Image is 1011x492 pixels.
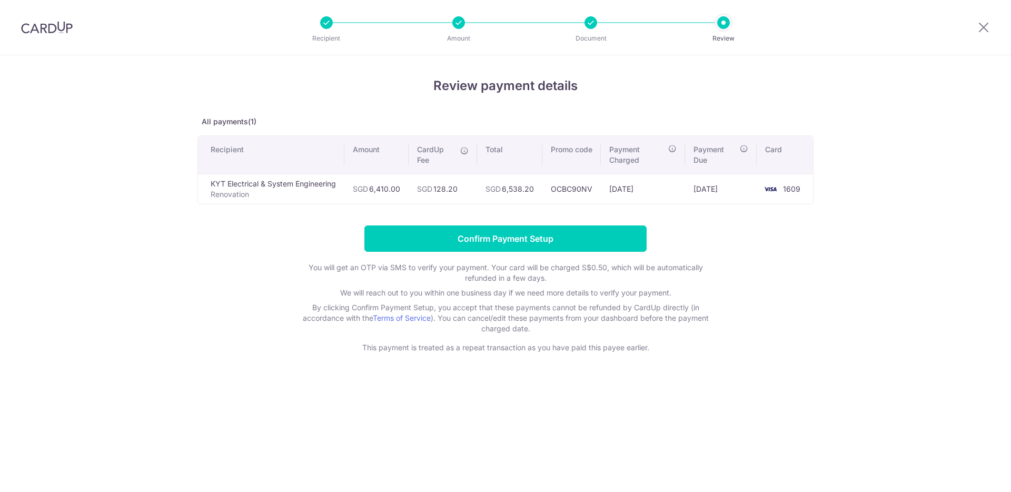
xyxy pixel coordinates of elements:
span: 1609 [783,184,800,193]
td: [DATE] [685,174,757,204]
h4: Review payment details [197,76,814,95]
td: 6,538.20 [477,174,542,204]
p: Document [552,33,630,44]
p: By clicking Confirm Payment Setup, you accept that these payments cannot be refunded by CardUp di... [295,302,716,334]
td: 6,410.00 [344,174,409,204]
p: Renovation [211,189,336,200]
span: SGD [485,184,501,193]
p: Review [685,33,762,44]
th: Promo code [542,136,601,174]
p: You will get an OTP via SMS to verify your payment. Your card will be charged S$0.50, which will ... [295,262,716,283]
td: [DATE] [601,174,685,204]
span: SGD [417,184,432,193]
a: Terms of Service [373,313,431,322]
p: We will reach out to you within one business day if we need more details to verify your payment. [295,288,716,298]
span: Payment Charged [609,144,665,165]
span: CardUp Fee [417,144,455,165]
td: 128.20 [409,174,477,204]
span: Payment Due [693,144,737,165]
input: Confirm Payment Setup [364,225,647,252]
p: Recipient [288,33,365,44]
iframe: Opens a widget where you can find more information [943,460,1000,487]
th: Recipient [198,136,344,174]
th: Amount [344,136,409,174]
td: OCBC90NV [542,174,601,204]
p: Amount [420,33,498,44]
p: This payment is treated as a repeat transaction as you have paid this payee earlier. [295,342,716,353]
p: All payments(1) [197,116,814,127]
span: SGD [353,184,368,193]
img: CardUp [21,21,73,34]
img: <span class="translation_missing" title="translation missing: en.account_steps.new_confirm_form.b... [760,183,781,195]
th: Total [477,136,542,174]
td: KYT Electrical & System Engineering [198,174,344,204]
th: Card [757,136,813,174]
